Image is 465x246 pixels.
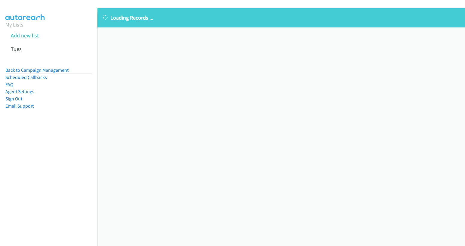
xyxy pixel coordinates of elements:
[5,82,13,87] a: FAQ
[5,89,34,94] a: Agent Settings
[5,67,69,73] a: Back to Campaign Management
[5,96,22,102] a: Sign Out
[5,21,23,28] a: My Lists
[103,14,460,22] p: Loading Records ...
[5,103,34,109] a: Email Support
[5,74,47,80] a: Scheduled Callbacks
[11,32,39,39] a: Add new list
[11,46,22,52] a: Tues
